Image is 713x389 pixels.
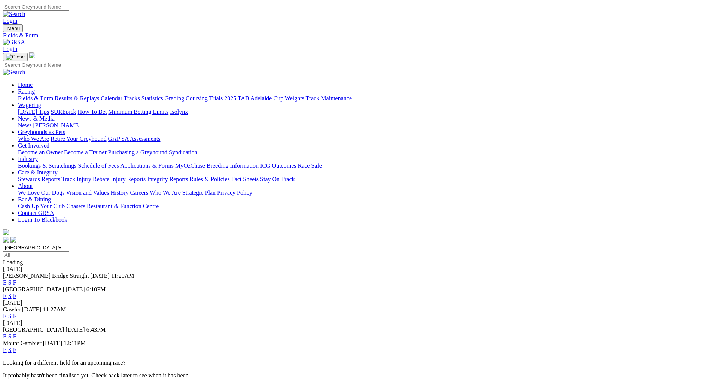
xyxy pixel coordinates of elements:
[175,162,205,169] a: MyOzChase
[18,122,710,129] div: News & Media
[3,372,190,379] partial: It probably hasn't been finalised yet. Check back later to see when it has been.
[86,286,106,292] span: 6:10PM
[3,279,7,286] a: E
[147,176,188,182] a: Integrity Reports
[18,95,53,101] a: Fields & Form
[18,189,710,196] div: About
[207,162,259,169] a: Breeding Information
[3,11,25,18] img: Search
[3,286,64,292] span: [GEOGRAPHIC_DATA]
[13,313,16,319] a: F
[78,162,119,169] a: Schedule of Fees
[18,216,67,223] a: Login To Blackbook
[108,136,161,142] a: GAP SA Assessments
[18,156,38,162] a: Industry
[18,136,49,142] a: Who We Are
[110,189,128,196] a: History
[3,24,23,32] button: Toggle navigation
[6,54,25,60] img: Close
[18,162,76,169] a: Bookings & Scratchings
[209,95,223,101] a: Trials
[169,149,197,155] a: Syndication
[64,340,86,346] span: 12:11PM
[3,340,42,346] span: Mount Gambier
[86,326,106,333] span: 6:43PM
[141,95,163,101] a: Statistics
[3,306,21,313] span: Gawler
[18,82,33,88] a: Home
[298,162,322,169] a: Race Safe
[3,266,710,273] div: [DATE]
[8,313,12,319] a: S
[43,340,63,346] span: [DATE]
[108,149,167,155] a: Purchasing a Greyhound
[18,169,58,176] a: Care & Integrity
[18,162,710,169] div: Industry
[7,25,20,31] span: Menu
[18,149,63,155] a: Become an Owner
[217,189,252,196] a: Privacy Policy
[22,306,42,313] span: [DATE]
[66,203,159,209] a: Chasers Restaurant & Function Centre
[18,109,49,115] a: [DATE] Tips
[3,69,25,76] img: Search
[3,313,7,319] a: E
[3,251,69,259] input: Select date
[3,39,25,46] img: GRSA
[8,333,12,340] a: S
[3,32,710,39] a: Fields & Form
[18,210,54,216] a: Contact GRSA
[29,52,35,58] img: logo-grsa-white.png
[33,122,80,128] a: [PERSON_NAME]
[18,109,710,115] div: Wagering
[13,293,16,299] a: F
[3,273,89,279] span: [PERSON_NAME] Bridge Straight
[231,176,259,182] a: Fact Sheets
[8,279,12,286] a: S
[165,95,184,101] a: Grading
[51,136,107,142] a: Retire Your Greyhound
[101,95,122,101] a: Calendar
[189,176,230,182] a: Rules & Policies
[3,326,64,333] span: [GEOGRAPHIC_DATA]
[306,95,352,101] a: Track Maintenance
[3,293,7,299] a: E
[3,61,69,69] input: Search
[111,176,146,182] a: Injury Reports
[18,183,33,189] a: About
[18,88,35,95] a: Racing
[3,46,17,52] a: Login
[18,203,710,210] div: Bar & Dining
[3,53,28,61] button: Toggle navigation
[3,237,9,243] img: facebook.svg
[18,122,31,128] a: News
[64,149,107,155] a: Become a Trainer
[3,3,69,11] input: Search
[13,279,16,286] a: F
[150,189,181,196] a: Who We Are
[65,286,85,292] span: [DATE]
[186,95,208,101] a: Coursing
[13,333,16,340] a: F
[3,300,710,306] div: [DATE]
[18,196,51,203] a: Bar & Dining
[18,203,65,209] a: Cash Up Your Club
[18,115,55,122] a: News & Media
[224,95,283,101] a: 2025 TAB Adelaide Cup
[3,18,17,24] a: Login
[170,109,188,115] a: Isolynx
[18,176,710,183] div: Care & Integrity
[18,142,49,149] a: Get Involved
[3,229,9,235] img: logo-grsa-white.png
[18,149,710,156] div: Get Involved
[18,129,65,135] a: Greyhounds as Pets
[51,109,76,115] a: SUREpick
[182,189,216,196] a: Strategic Plan
[78,109,107,115] a: How To Bet
[18,95,710,102] div: Racing
[108,109,168,115] a: Minimum Betting Limits
[90,273,110,279] span: [DATE]
[3,333,7,340] a: E
[18,136,710,142] div: Greyhounds as Pets
[260,162,296,169] a: ICG Outcomes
